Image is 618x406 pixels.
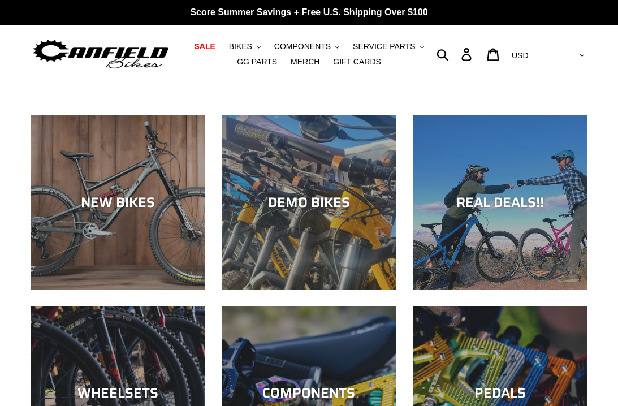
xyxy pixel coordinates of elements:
button: SERVICE PARTS [347,39,429,54]
a: GIFT CARDS [327,54,387,70]
a: NEW BIKES [31,115,205,290]
span: MERCH [291,57,319,67]
span: SERVICE PARTS [353,42,415,51]
button: COMPONENTS [269,39,345,54]
span: BIKES [229,42,252,51]
a: MERCH [285,54,325,70]
span: COMPONENTS [274,42,331,51]
a: SALE [188,39,221,54]
div: NEW BIKES [31,194,205,210]
a: GG PARTS [231,54,283,70]
div: DEMO BIKES [222,194,396,210]
div: COMPONENTS [222,385,396,401]
span: SALE [194,42,215,51]
span: GIFT CARDS [333,57,381,67]
span: GG PARTS [237,57,277,67]
div: PEDALS [413,385,587,401]
img: Canfield Bikes [31,37,170,71]
a: DEMO BIKES [222,115,396,290]
div: REAL DEALS!! [413,194,587,210]
button: BIKES [223,39,266,54]
div: WHEELSETS [31,385,205,401]
a: REAL DEALS!! [413,115,587,290]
